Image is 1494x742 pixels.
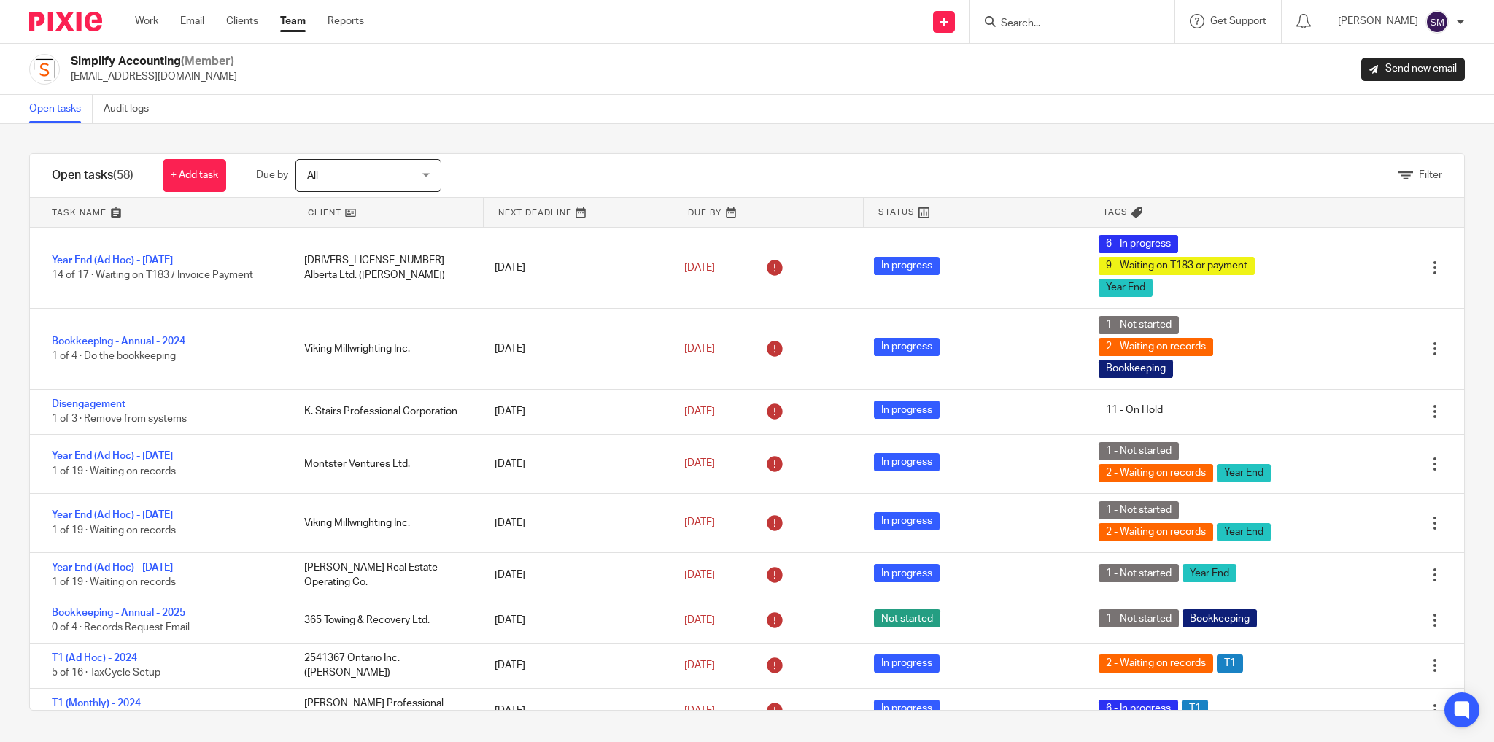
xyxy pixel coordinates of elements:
a: Bookkeeping - Annual - 2025 [52,608,185,618]
div: Viking Millwrighting Inc. [290,334,479,363]
a: Open tasks [29,95,93,123]
span: [DATE] [684,459,715,469]
span: Not started [874,609,940,627]
div: Viking Millwrighting Inc. [290,509,479,538]
a: Disengagement [52,399,125,409]
span: In progress [874,453,940,471]
span: In progress [874,257,940,275]
span: Bookkeeping [1099,360,1173,378]
span: 2 - Waiting on records [1099,464,1213,482]
a: Year End (Ad Hoc) - [DATE] [52,563,173,573]
div: Montster Ventures Ltd. [290,449,479,479]
span: (Member) [181,55,234,67]
span: 1 of 4 · Do the bookkeeping [52,351,176,361]
a: Bookkeeping - Annual - 2024 [52,336,185,347]
span: [DATE] [684,344,715,354]
span: 6 - In progress [1099,235,1178,253]
div: [DATE] [480,560,670,590]
span: Get Support [1210,16,1266,26]
a: Team [280,14,306,28]
span: [DATE] [684,518,715,528]
div: 2541367 Ontario Inc. ([PERSON_NAME]) [290,644,479,688]
a: Year End (Ad Hoc) - [DATE] [52,451,173,461]
div: [PERSON_NAME] Professional Corporation [290,689,479,733]
span: [DATE] [684,615,715,625]
a: Year End (Ad Hoc) - [DATE] [52,510,173,520]
h2: Simplify Accounting [71,54,237,69]
img: Pixie [29,12,102,31]
span: [DATE] [684,706,715,716]
span: [DATE] [684,406,715,417]
span: 2 - Waiting on records [1099,338,1213,356]
span: Tags [1103,206,1128,218]
span: 9 - Waiting on T183 or payment [1099,257,1255,275]
span: In progress [874,700,940,718]
span: 2 - Waiting on records [1099,523,1213,541]
a: Work [135,14,158,28]
p: [PERSON_NAME] [1338,14,1418,28]
img: svg%3E [1425,10,1449,34]
h1: Open tasks [52,168,133,183]
span: Filter [1419,170,1442,180]
a: T1 (Ad Hoc) - 2024 [52,653,137,663]
span: 1 of 3 · Remove from systems [52,414,187,425]
div: [DRIVERS_LICENSE_NUMBER] Alberta Ltd. ([PERSON_NAME]) [290,246,479,290]
span: 5 of 16 · TaxCycle Setup [52,668,160,678]
span: Year End [1099,279,1153,297]
span: 1 - Not started [1099,442,1179,460]
span: In progress [874,401,940,419]
span: 14 of 17 · Waiting on T183 / Invoice Payment [52,270,253,280]
span: [DATE] [684,263,715,273]
a: Reports [328,14,364,28]
span: 1 of 19 · Waiting on records [52,525,176,536]
a: Year End (Ad Hoc) - [DATE] [52,255,173,266]
span: 1 of 19 · Waiting on records [52,577,176,587]
p: [EMAIL_ADDRESS][DOMAIN_NAME] [71,69,237,84]
div: [DATE] [480,334,670,363]
div: [DATE] [480,509,670,538]
span: T1 [1182,700,1208,718]
span: [DATE] [684,570,715,580]
a: T1 (Monthly) - 2024 [52,698,141,708]
div: [DATE] [480,397,670,426]
span: In progress [874,654,940,673]
span: All [307,171,318,181]
span: Year End [1217,464,1271,482]
span: In progress [874,564,940,582]
div: [DATE] [480,606,670,635]
span: T1 [1217,654,1243,673]
div: [DATE] [480,696,670,725]
span: 6 - In progress [1099,700,1178,718]
span: Year End [1183,564,1236,582]
span: In progress [874,338,940,356]
span: In progress [874,512,940,530]
span: 1 - Not started [1099,609,1179,627]
input: Search [999,18,1131,31]
div: 365 Towing & Recovery Ltd. [290,606,479,635]
a: Send new email [1361,58,1465,81]
a: + Add task [163,159,226,192]
span: (58) [113,169,133,181]
div: [DATE] [480,449,670,479]
span: [DATE] [684,660,715,670]
span: 1 - Not started [1099,316,1179,334]
span: Status [878,206,915,218]
a: Audit logs [104,95,160,123]
div: [DATE] [480,253,670,282]
span: 1 - Not started [1099,501,1179,519]
div: [DATE] [480,651,670,680]
div: K. Stairs Professional Corporation [290,397,479,426]
p: Due by [256,168,288,182]
span: 2 - Waiting on records [1099,654,1213,673]
img: Screenshot%202023-11-29%20141159.png [29,54,60,85]
span: 1 - Not started [1099,564,1179,582]
span: Year End [1217,523,1271,541]
span: 11 - On Hold [1099,401,1170,419]
div: [PERSON_NAME] Real Estate Operating Co. [290,553,479,598]
span: 0 of 4 · Records Request Email [52,622,190,633]
span: Bookkeeping [1183,609,1257,627]
span: 1 of 19 · Waiting on records [52,466,176,476]
a: Email [180,14,204,28]
a: Clients [226,14,258,28]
